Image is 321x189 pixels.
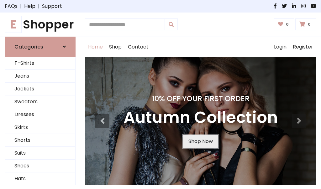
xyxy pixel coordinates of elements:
[85,37,106,57] a: Home
[124,94,278,103] h4: 10% Off Your First Order
[5,108,75,121] a: Dresses
[5,3,18,10] a: FAQs
[290,37,316,57] a: Register
[274,18,294,30] a: 0
[5,160,75,172] a: Shoes
[183,135,218,148] a: Shop Now
[42,3,62,10] a: Support
[295,18,316,30] a: 0
[18,3,24,10] span: |
[5,83,75,95] a: Jackets
[125,37,152,57] a: Contact
[5,70,75,83] a: Jeans
[5,18,76,32] a: EShopper
[106,37,125,57] a: Shop
[5,37,76,57] a: Categories
[24,3,35,10] a: Help
[5,147,75,160] a: Suits
[5,57,75,70] a: T-Shirts
[5,121,75,134] a: Skirts
[5,172,75,185] a: Hats
[5,95,75,108] a: Sweaters
[5,16,22,33] span: E
[284,22,290,27] span: 0
[5,18,76,32] h1: Shopper
[35,3,42,10] span: |
[271,37,290,57] a: Login
[306,22,312,27] span: 0
[124,108,278,127] h3: Autumn Collection
[14,44,43,50] h6: Categories
[5,134,75,147] a: Shorts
